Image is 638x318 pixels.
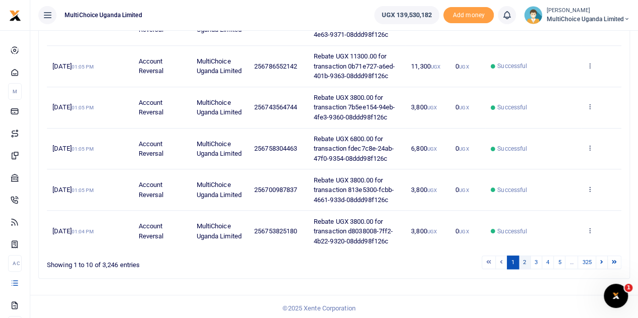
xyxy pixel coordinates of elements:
span: 6,800 [411,145,437,152]
span: 3,800 [411,186,437,194]
span: Account Reversal [139,57,164,75]
span: Rebate UGX 3800.00 for transaction d8038008-7ff2-4b22-9320-08ddd98f126c [314,218,393,245]
span: 256758304463 [254,145,297,152]
span: [DATE] [52,145,93,152]
span: 0 [455,145,469,152]
span: 0 [455,186,469,194]
span: Account Reversal [139,181,164,199]
span: Rebate UGX 3800.00 for transaction 7b5ee154-94eb-4fe3-9360-08ddd98f126c [314,94,395,121]
span: 3,800 [411,227,437,235]
span: 256700987837 [254,186,297,194]
span: Account Reversal [139,99,164,116]
span: Successful [497,185,527,195]
small: UGX [427,187,437,193]
span: 256753825180 [254,227,297,235]
small: UGX [459,105,469,110]
span: [DATE] [52,227,93,235]
span: MultiChoice Uganda Limited [196,140,241,158]
span: UGX 139,530,182 [382,10,432,20]
span: Successful [497,103,527,112]
small: 01:05 PM [72,105,94,110]
small: UGX [459,146,469,152]
small: 01:05 PM [72,64,94,70]
span: MultiChoice Uganda Limited [196,222,241,240]
a: 3 [530,256,542,269]
a: logo-small logo-large logo-large [9,11,21,19]
small: [PERSON_NAME] [546,7,630,15]
div: Showing 1 to 10 of 3,246 entries [47,255,282,270]
small: UGX [459,229,469,234]
span: MultiChoice Uganda Limited [196,99,241,116]
small: UGX [459,64,469,70]
li: Ac [8,255,22,272]
iframe: Intercom live chat [604,284,628,308]
span: Successful [497,227,527,236]
span: 256786552142 [254,62,297,70]
span: MultiChoice Uganda Limited [546,15,630,24]
span: Rebate UGX 11300.00 for transaction 0b71e727-a6ed-401b-9363-08ddd98f126c [314,52,395,80]
span: Account Reversal [139,140,164,158]
small: UGX [431,64,440,70]
li: Toup your wallet [443,7,494,24]
span: 11,300 [411,62,440,70]
a: UGX 139,530,182 [374,6,440,24]
li: Wallet ballance [370,6,444,24]
a: Add money [443,11,494,18]
span: 0 [455,227,469,235]
span: 0 [455,103,469,111]
span: Rebate UGX 3800.00 for transaction 813e5300-fcbb-4661-933d-08ddd98f126c [314,176,394,204]
span: 3,800 [411,103,437,111]
a: 325 [577,256,596,269]
a: profile-user [PERSON_NAME] MultiChoice Uganda Limited [524,6,630,24]
li: M [8,83,22,100]
small: 01:05 PM [72,146,94,152]
small: UGX [427,105,437,110]
span: Successful [497,144,527,153]
span: Add money [443,7,494,24]
span: [DATE] [52,103,93,111]
a: 5 [553,256,565,269]
small: UGX [427,146,437,152]
span: [DATE] [52,186,93,194]
span: MultiChoice Uganda Limited [196,57,241,75]
span: 1 [624,284,632,292]
span: [DATE] [52,62,93,70]
span: 0 [455,62,469,70]
img: logo-small [9,10,21,22]
a: 4 [542,256,554,269]
span: Rebate UGX 6800.00 for transaction fdec7c8e-24ab-47f0-9354-08ddd98f126c [314,135,394,162]
span: MultiChoice Uganda Limited [61,11,146,20]
small: 01:05 PM [72,187,94,193]
span: Account Reversal [139,222,164,240]
small: 01:04 PM [72,229,94,234]
span: Successful [497,61,527,71]
span: MultiChoice Uganda Limited [196,181,241,199]
a: 2 [518,256,531,269]
a: 1 [507,256,519,269]
span: 256743564744 [254,103,297,111]
small: UGX [459,187,469,193]
small: UGX [427,229,437,234]
img: profile-user [524,6,542,24]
